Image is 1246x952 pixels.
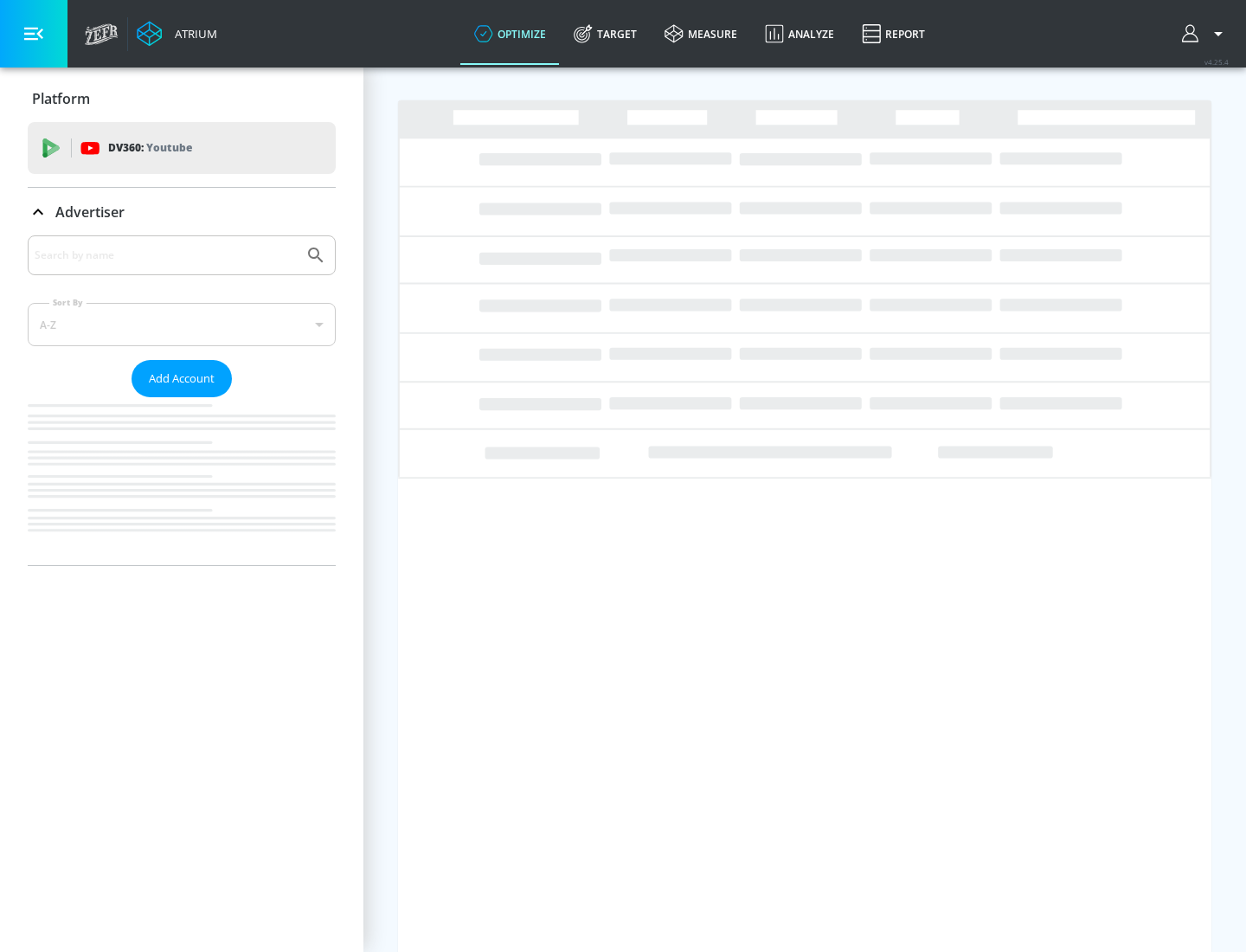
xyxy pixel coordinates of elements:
div: Atrium [168,26,217,42]
p: Youtube [146,138,192,157]
a: optimize [460,3,560,65]
p: Advertiser [55,203,125,222]
a: Analyze [751,3,848,65]
div: A-Z [28,303,336,346]
a: Report [848,3,939,65]
span: Add Account [149,369,215,389]
div: Platform [28,74,336,123]
div: Advertiser [28,235,336,565]
span: v 4.25.4 [1204,57,1229,67]
button: Add Account [132,360,232,397]
input: Search by name [35,244,297,267]
a: Target [560,3,651,65]
p: Platform [32,89,90,108]
p: DV360: [108,138,192,158]
a: measure [651,3,751,65]
label: Sort By [49,297,87,308]
a: Atrium [137,21,217,47]
nav: list of Advertiser [28,397,336,565]
div: Advertiser [28,188,336,236]
div: DV360: Youtube [28,122,336,174]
